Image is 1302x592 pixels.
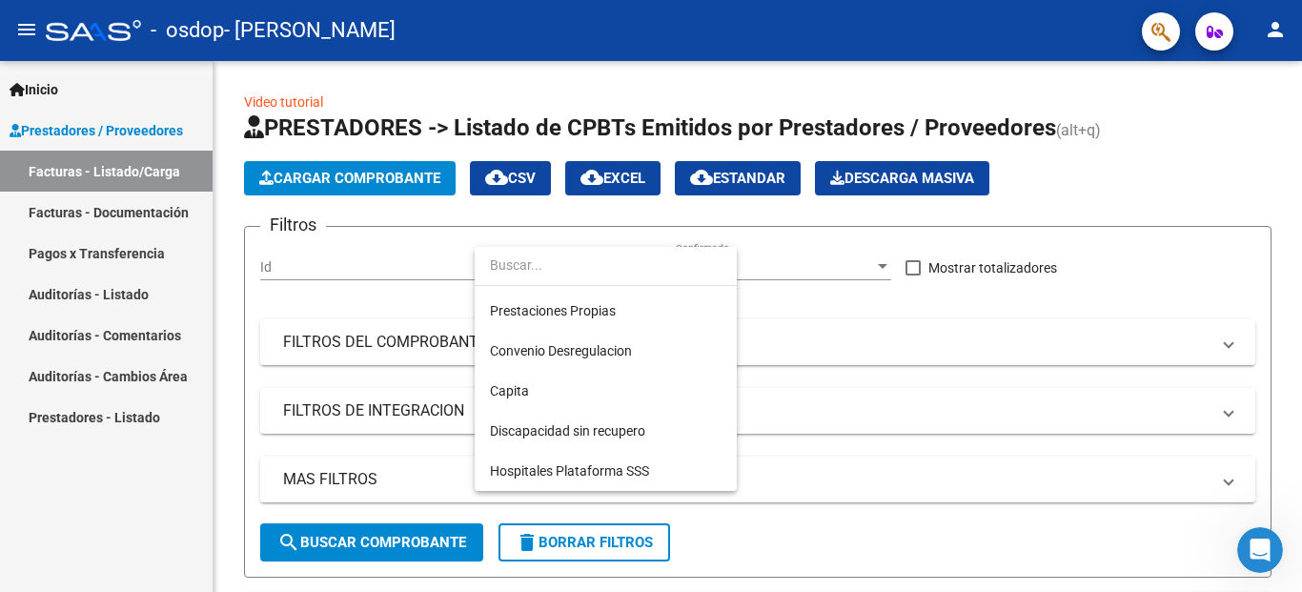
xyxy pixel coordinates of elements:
[1237,527,1283,573] iframe: Intercom live chat
[490,383,529,398] span: Capita
[490,303,616,318] span: Prestaciones Propias
[490,463,649,479] span: Hospitales Plataforma SSS
[490,343,632,358] span: Convenio Desregulacion
[490,423,645,439] span: Discapacidad sin recupero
